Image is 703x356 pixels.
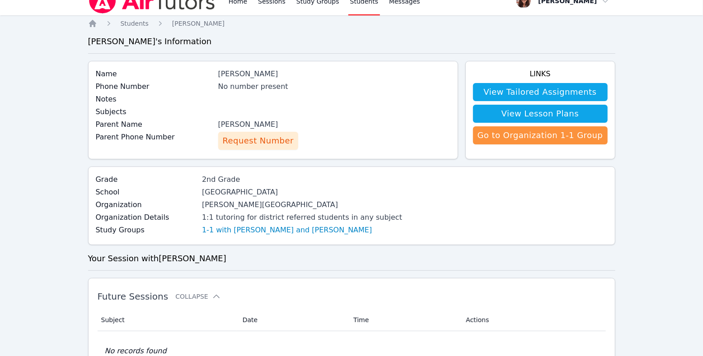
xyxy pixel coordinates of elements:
[96,106,213,117] label: Subjects
[218,81,450,92] div: No number present
[98,309,237,331] th: Subject
[172,19,225,28] a: [PERSON_NAME]
[121,20,149,27] span: Students
[98,291,169,302] span: Future Sessions
[96,212,197,223] label: Organization Details
[175,292,220,301] button: Collapse
[96,132,213,143] label: Parent Phone Number
[121,19,149,28] a: Students
[473,69,608,79] h4: Links
[237,309,348,331] th: Date
[96,94,213,105] label: Notes
[88,19,615,28] nav: Breadcrumb
[96,187,197,198] label: School
[88,252,615,265] h3: Your Session with [PERSON_NAME]
[96,199,197,210] label: Organization
[348,309,460,331] th: Time
[96,225,197,236] label: Study Groups
[202,225,372,236] a: 1-1 with [PERSON_NAME] and [PERSON_NAME]
[202,174,402,185] div: 2nd Grade
[202,212,402,223] div: 1:1 tutoring for district referred students in any subject
[202,187,402,198] div: [GEOGRAPHIC_DATA]
[88,35,615,48] h3: [PERSON_NAME] 's Information
[172,20,225,27] span: [PERSON_NAME]
[96,81,213,92] label: Phone Number
[218,119,450,130] div: [PERSON_NAME]
[218,132,298,150] button: Request Number
[218,69,450,79] div: [PERSON_NAME]
[460,309,605,331] th: Actions
[96,174,197,185] label: Grade
[202,199,402,210] div: [PERSON_NAME][GEOGRAPHIC_DATA]
[473,126,608,144] a: Go to Organization 1-1 Group
[96,69,213,79] label: Name
[473,83,608,101] a: View Tailored Assignments
[96,119,213,130] label: Parent Name
[223,134,294,147] span: Request Number
[473,105,608,123] a: View Lesson Plans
